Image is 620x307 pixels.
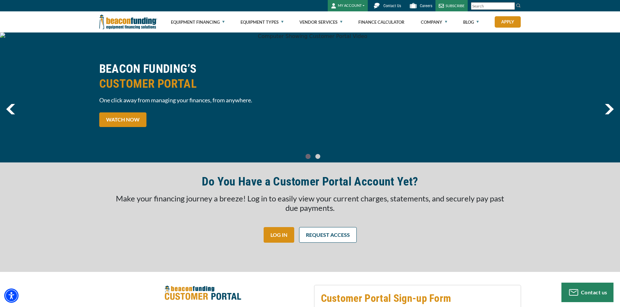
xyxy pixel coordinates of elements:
h3: Customer Portal Sign-up Form [321,292,514,305]
a: WATCH NOW [99,112,146,127]
a: Equipment Types [241,12,283,32]
img: Left Navigator [6,104,15,114]
span: Make your financing journey a breeze! Log in to easily view your current charges, statements, and... [116,194,504,212]
a: LOG IN [264,227,294,243]
a: Equipment Financing [171,12,225,32]
span: CUSTOMER PORTAL [99,76,306,91]
h2: BEACON FUNDING’S [99,61,306,91]
a: Apply [495,16,521,28]
button: Contact us [561,283,613,302]
a: Finance Calculator [358,12,405,32]
span: Contact us [581,289,607,295]
span: Careers [420,4,432,8]
span: Contact Us [383,4,401,8]
a: Blog [463,12,479,32]
a: Vendor Services [299,12,342,32]
a: Go To Slide 0 [304,154,312,159]
input: Search [471,2,515,10]
a: REQUEST ACCESS [299,227,357,243]
a: Clear search text [508,4,513,9]
div: Accessibility Menu [4,288,19,303]
a: previous [6,104,15,114]
a: Company [421,12,447,32]
a: Go To Slide 1 [314,154,322,159]
a: next [605,104,614,114]
img: Search [516,3,521,8]
h2: Do You Have a Customer Portal Account Yet? [202,174,418,189]
img: Right Navigator [605,104,614,114]
span: One click away from managing your finances, from anywhere. [99,96,306,104]
img: Beacon Funding Corporation logo [99,11,157,32]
